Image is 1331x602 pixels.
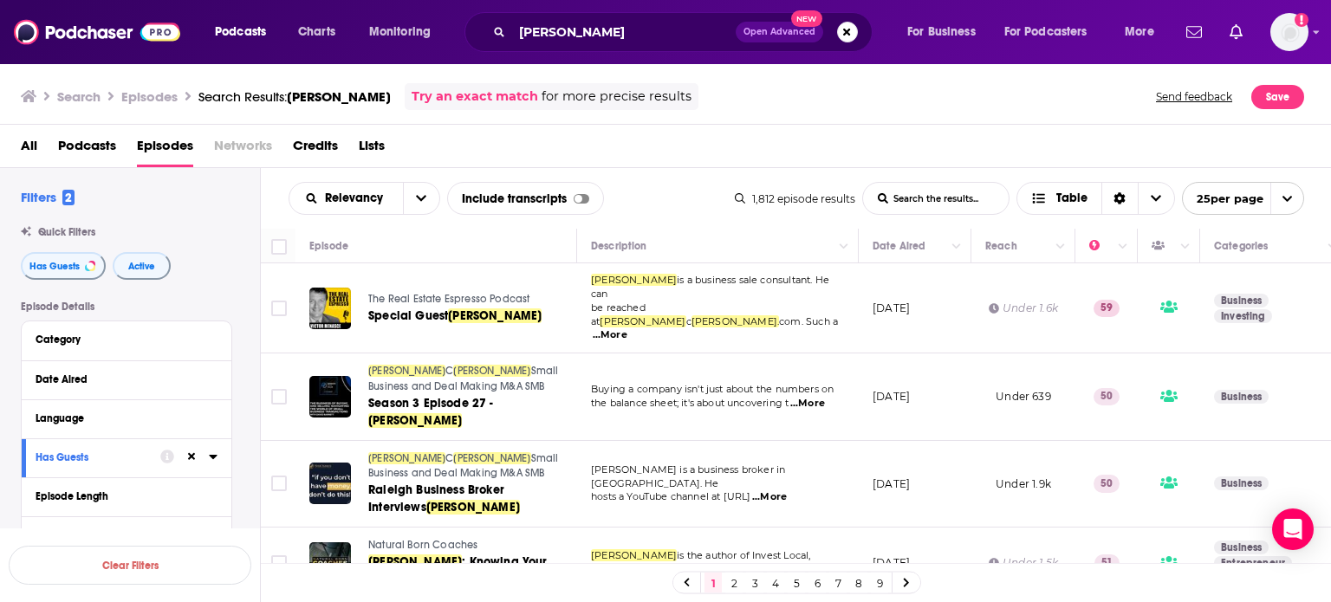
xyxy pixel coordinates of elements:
[289,182,440,215] h2: Choose List sort
[368,538,575,553] a: Natural Born Coaches
[1016,182,1175,215] button: Choose View
[21,132,37,167] span: All
[591,274,677,286] span: [PERSON_NAME]
[445,452,453,464] span: C
[1183,185,1263,212] span: 25 per page
[36,524,218,546] button: Explicit
[357,18,453,46] button: open menu
[791,10,822,27] span: New
[1214,294,1269,307] a: Business
[368,396,494,411] span: Season 3 Episode 27 -
[289,192,403,204] button: open menu
[426,500,520,515] span: [PERSON_NAME]
[369,20,431,44] span: Monitoring
[790,397,825,411] span: ...More
[298,20,335,44] span: Charts
[198,88,391,105] div: Search Results:
[36,451,149,463] div: Has Guests
[58,132,116,167] a: Podcasts
[38,226,95,238] span: Quick Filters
[591,549,677,561] span: [PERSON_NAME]
[368,482,504,515] span: Raleigh Business Broker Interviews
[1101,183,1138,214] div: Sort Direction
[593,328,627,342] span: ...More
[1295,13,1308,27] svg: Add a profile image
[1214,476,1269,490] a: Business
[21,189,75,205] h2: Filters
[907,20,976,44] span: For Business
[725,573,743,593] a: 2
[1179,17,1209,47] a: Show notifications dropdown
[447,182,604,215] div: Include transcripts
[368,413,462,428] span: [PERSON_NAME]
[1175,236,1196,257] button: Column Actions
[600,315,685,327] span: [PERSON_NAME]
[735,192,855,205] div: 1,812 episode results
[36,485,218,507] button: Episode Length
[36,412,206,424] div: Language
[403,183,439,214] button: open menu
[368,554,462,569] span: [PERSON_NAME]
[686,315,691,327] span: c
[1223,17,1250,47] a: Show notifications dropdown
[704,573,722,593] a: 1
[271,555,287,571] span: Toggle select row
[309,236,348,256] div: Episode
[834,236,854,257] button: Column Actions
[368,482,575,516] a: Raleigh Business Broker Interviews[PERSON_NAME]
[752,490,787,504] span: ...More
[325,192,389,204] span: Relevancy
[989,555,1058,570] div: Under 1.5k
[36,328,218,350] button: Category
[512,18,736,46] input: Search podcasts, credits, & more...
[1113,236,1133,257] button: Column Actions
[542,87,691,107] span: for more precise results
[57,88,101,105] h3: Search
[271,389,287,405] span: Toggle select row
[1214,236,1268,256] div: Categories
[1251,85,1304,109] button: Save
[985,236,1017,256] div: Reach
[36,407,218,429] button: Language
[788,573,805,593] a: 5
[1182,182,1304,215] button: open menu
[368,308,448,323] span: Special Guest
[850,573,867,593] a: 8
[368,293,529,305] span: The Real Estate Espresso Podcast
[808,573,826,593] a: 6
[1113,18,1176,46] button: open menu
[1214,556,1292,570] a: Entrepreneur
[121,88,178,105] h3: Episodes
[36,490,206,502] div: Episode Length
[1214,541,1269,554] a: Business
[271,301,287,316] span: Toggle select row
[368,539,477,551] span: Natural Born Coaches
[746,573,763,593] a: 3
[198,88,391,105] a: Search Results:[PERSON_NAME]
[946,236,967,257] button: Column Actions
[873,476,910,491] p: [DATE]
[21,301,232,313] p: Episode Details
[871,573,888,593] a: 9
[368,307,575,325] a: Special Guest[PERSON_NAME]
[736,22,823,42] button: Open AdvancedNew
[1272,508,1314,550] div: Open Intercom Messenger
[113,252,171,280] button: Active
[1089,236,1113,256] div: Power Score
[215,20,266,44] span: Podcasts
[14,16,180,49] img: Podchaser - Follow, Share and Rate Podcasts
[1094,300,1120,317] p: 59
[368,365,445,377] span: [PERSON_NAME]
[359,132,385,167] span: Lists
[368,365,559,392] span: Small Business and Deal Making M&A SMB
[21,252,106,280] button: Has Guests
[9,546,251,585] button: Clear Filters
[993,18,1113,46] button: open menu
[779,315,838,327] span: com. Such a
[1094,388,1120,405] p: 50
[829,573,847,593] a: 7
[873,389,910,404] p: [DATE]
[1270,13,1308,51] img: User Profile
